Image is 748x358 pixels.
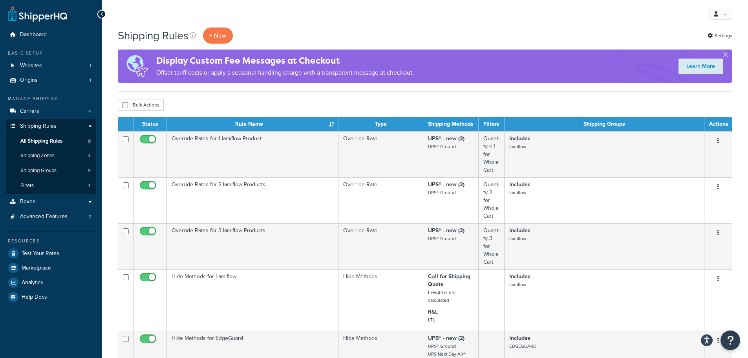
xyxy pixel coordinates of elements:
td: Override Rate [338,177,423,223]
span: Shipping Zones [20,152,55,159]
td: Hide Methods [338,269,423,331]
td: Quantity 2 for Whole Cart [479,177,505,223]
strong: UPS® - new (2) [428,134,465,143]
li: All Shipping Rules [6,134,96,149]
a: Settings [708,30,732,41]
span: Advanced Features [20,213,68,220]
small: UPS® Ground [428,189,456,196]
span: Websites [20,62,42,69]
span: Help Docs [22,294,47,301]
td: Override Rates for 2 lamiflow Products [167,177,338,223]
small: LTL [428,316,435,323]
th: Filters [479,117,505,131]
strong: Includes [509,180,530,189]
p: + New [203,28,233,44]
div: Manage Shipping [6,95,96,102]
small: lamiflow [509,189,527,196]
td: Override Rate [338,131,423,177]
div: Basic Setup [6,50,96,57]
small: EDGEGUARD [509,343,536,350]
span: Test Your Rates [22,250,59,257]
img: duties-banner-06bc72dcb5fe05cb3f9472aba00be2ae8eb53ab6f0d8bb03d382ba314ac3c341.png [118,50,156,83]
strong: Includes [509,334,530,342]
span: Boxes [20,198,35,205]
li: Origins [6,73,96,88]
li: Shipping Zones [6,149,96,163]
span: Marketplace [22,265,51,272]
small: UPS® Ground [428,143,456,150]
span: 9 [88,138,91,145]
a: Advanced Features 2 [6,209,96,224]
a: Analytics [6,275,96,290]
li: Advanced Features [6,209,96,224]
a: ShipperHQ Home [8,6,67,22]
h4: Display Custom Fee Messages at Checkout [156,54,414,67]
td: Override Rate [338,223,423,269]
td: Quantity 3 for Whole Cart [479,223,505,269]
div: Resources [6,238,96,244]
a: Shipping Rules [6,119,96,134]
a: Marketplace [6,261,96,275]
th: Actions [704,117,732,131]
span: Carriers [20,108,39,115]
a: Shipping Zones 4 [6,149,96,163]
a: All Shipping Rules 9 [6,134,96,149]
a: Filters 4 [6,178,96,193]
span: Shipping Groups [20,167,57,174]
span: 2 [88,213,91,220]
strong: UPS® - new (2) [428,180,465,189]
a: Dashboard [6,28,96,42]
small: lamiflow [509,143,527,150]
p: Offset tariff costs or apply a seasonal handling charge with a transparent message at checkout. [156,67,414,78]
span: 4 [88,108,91,115]
a: Shipping Groups 9 [6,163,96,178]
span: Shipping Rules [20,123,57,130]
strong: UPS® - new (2) [428,334,465,342]
span: 4 [88,152,91,159]
span: 1 [90,77,91,84]
td: Quantity < 1 for Whole Cart [479,131,505,177]
span: 9 [88,167,91,174]
strong: Includes [509,226,530,235]
th: Shipping Methods [423,117,479,131]
strong: Includes [509,272,530,281]
li: Filters [6,178,96,193]
small: lamiflow [509,281,527,288]
small: UPS® Ground [428,235,456,242]
span: Filters [20,182,34,189]
button: Open Resource Center [721,330,740,350]
span: 4 [88,182,91,189]
span: 1 [90,62,91,69]
a: Help Docs [6,290,96,304]
a: Carriers 4 [6,104,96,119]
th: Type [338,117,423,131]
small: Freight is not calculated [428,289,455,304]
li: Shipping Rules [6,119,96,194]
li: Shipping Groups [6,163,96,178]
td: Hide Methods for Lamiflow [167,269,338,331]
strong: Includes [509,134,530,143]
td: Override Rates for 1 lamiflow Product [167,131,338,177]
a: Boxes [6,195,96,209]
span: Analytics [22,279,43,286]
strong: UPS® - new (2) [428,226,465,235]
th: Rule Name : activate to sort column ascending [167,117,338,131]
th: Shipping Groups [505,117,704,131]
a: Test Your Rates [6,246,96,261]
th: Status [134,117,167,131]
li: Carriers [6,104,96,119]
span: All Shipping Rules [20,138,62,145]
span: Dashboard [20,31,47,38]
a: Origins 1 [6,73,96,88]
a: Websites 1 [6,59,96,73]
td: Override Rates for 3 lamiflow Products [167,223,338,269]
strong: Call for Shipping Quote [428,272,470,288]
a: Learn More [679,59,723,74]
button: Bulk Actions [118,99,164,111]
